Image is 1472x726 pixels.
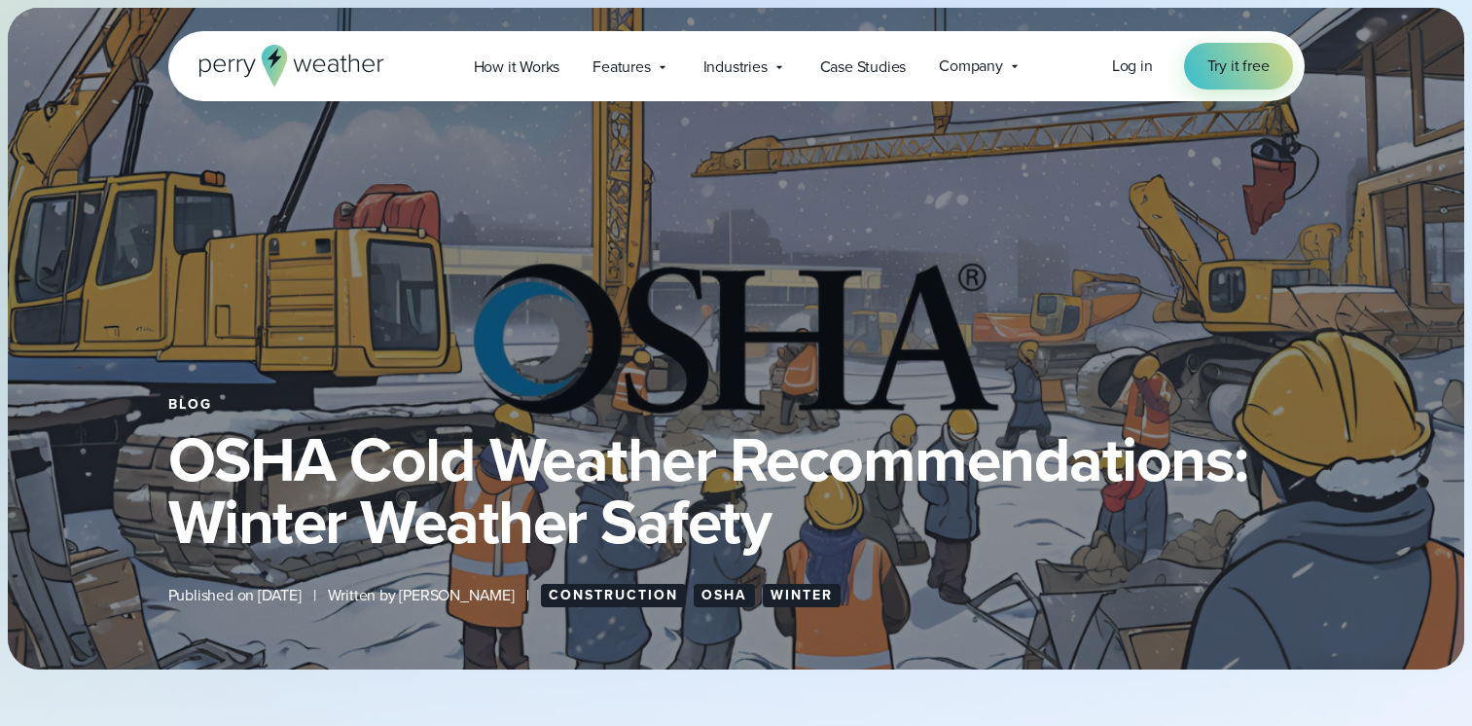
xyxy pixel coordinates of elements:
span: Industries [703,55,768,79]
a: OSHA [694,584,755,607]
h1: OSHA Cold Weather Recommendations: Winter Weather Safety [168,428,1305,553]
span: Features [592,55,650,79]
a: Winter [763,584,841,607]
a: Construction [541,584,686,607]
span: Case Studies [820,55,907,79]
span: Written by [PERSON_NAME] [328,584,515,607]
span: Published on [DATE] [168,584,302,607]
span: Log in [1112,54,1153,77]
span: How it Works [474,55,560,79]
div: Blog [168,397,1305,413]
a: Try it free [1184,43,1293,90]
span: | [313,584,316,607]
span: Try it free [1207,54,1270,78]
span: Company [939,54,1003,78]
span: | [526,584,529,607]
a: How it Works [457,47,577,87]
a: Log in [1112,54,1153,78]
a: Case Studies [804,47,923,87]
